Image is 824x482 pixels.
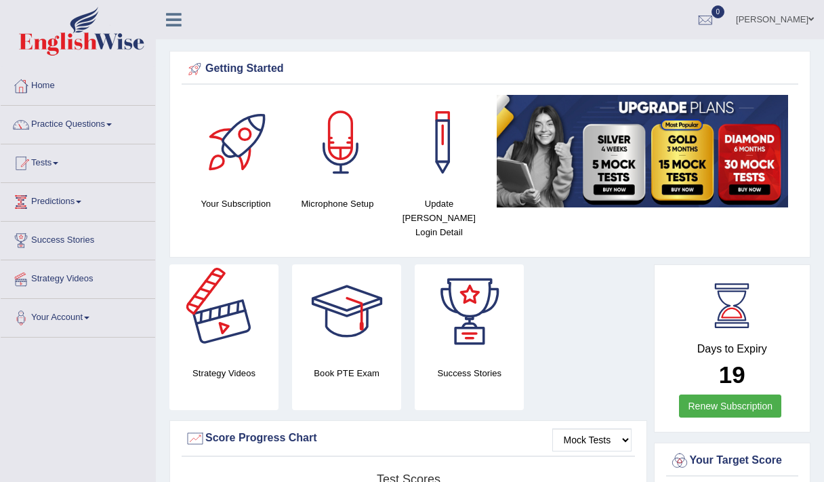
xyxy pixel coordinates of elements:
h4: Success Stories [415,366,524,380]
img: small5.jpg [497,95,788,207]
div: Your Target Score [669,451,796,471]
a: Strategy Videos [1,260,155,294]
h4: Your Subscription [192,197,280,211]
a: Tests [1,144,155,178]
a: Your Account [1,299,155,333]
a: Success Stories [1,222,155,256]
a: Practice Questions [1,106,155,140]
h4: Book PTE Exam [292,366,401,380]
a: Renew Subscription [679,395,781,418]
a: Home [1,67,155,101]
a: Predictions [1,183,155,217]
h4: Strategy Videos [169,366,279,380]
b: 19 [719,361,745,388]
div: Score Progress Chart [185,428,632,449]
h4: Days to Expiry [669,343,796,355]
div: Getting Started [185,59,795,79]
h4: Update [PERSON_NAME] Login Detail [395,197,483,239]
span: 0 [712,5,725,18]
h4: Microphone Setup [293,197,382,211]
